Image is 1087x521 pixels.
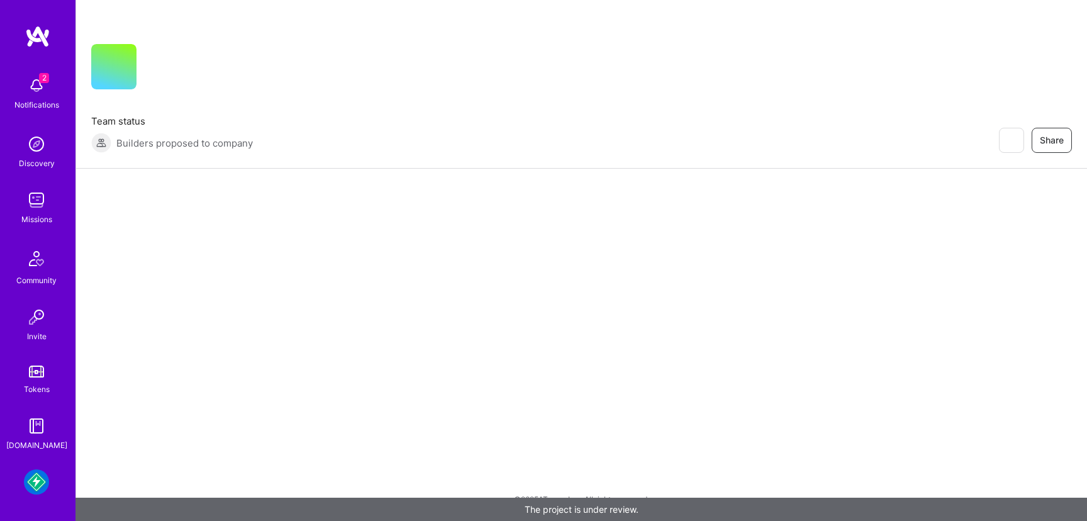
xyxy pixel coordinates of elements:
div: Notifications [14,98,59,111]
img: Invite [24,305,49,330]
img: Mudflap: Fintech for Trucking [24,469,49,495]
a: Mudflap: Fintech for Trucking [21,469,52,495]
div: The project is under review. [75,498,1087,521]
div: [DOMAIN_NAME] [6,439,67,452]
i: icon CompanyGray [152,64,162,74]
div: Discovery [19,157,55,170]
img: logo [25,25,50,48]
img: guide book [24,413,49,439]
img: tokens [29,366,44,378]
div: Tokens [24,383,50,396]
div: Invite [27,330,47,343]
button: Share [1032,128,1072,153]
img: discovery [24,132,49,157]
div: Community [16,274,57,287]
span: Share [1040,134,1064,147]
div: Missions [21,213,52,226]
img: teamwork [24,188,49,213]
img: bell [24,73,49,98]
img: Community [21,244,52,274]
img: Builders proposed to company [91,133,111,153]
span: 2 [39,73,49,83]
i: icon EyeClosed [1006,135,1016,145]
span: Team status [91,115,253,128]
span: Builders proposed to company [116,137,253,150]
